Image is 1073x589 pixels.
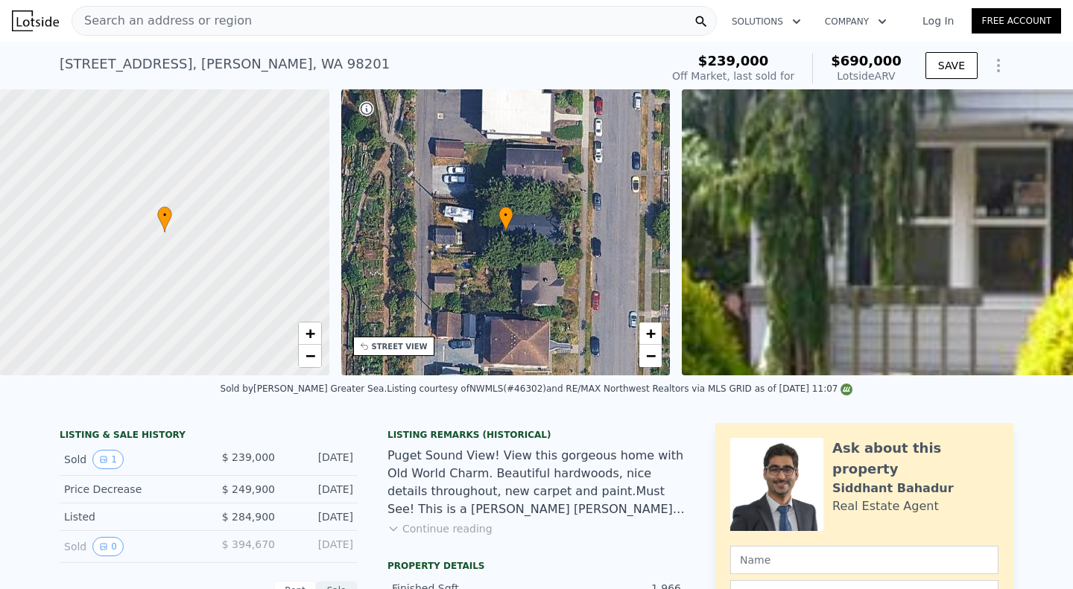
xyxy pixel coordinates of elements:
div: [DATE] [287,482,353,497]
button: Company [813,8,899,35]
div: [DATE] [287,509,353,524]
div: Sold by [PERSON_NAME] Greater Sea . [221,383,387,394]
a: Free Account [972,8,1061,34]
div: Sold [64,450,197,469]
a: Zoom in [639,322,662,345]
button: View historical data [92,537,124,556]
a: Zoom in [299,322,321,345]
div: [DATE] [287,537,353,556]
img: Lotside [12,10,59,31]
div: Puget Sound View! View this gorgeous home with Old World Charm. Beautiful hardwoods, nice details... [387,447,686,518]
button: SAVE [925,52,978,79]
div: Siddhant Bahadur [832,480,954,497]
a: Zoom out [299,345,321,367]
button: Solutions [720,8,813,35]
div: Listing Remarks (Historical) [387,429,686,441]
span: $239,000 [698,53,769,69]
div: STREET VIEW [372,341,428,352]
div: Price Decrease [64,482,197,497]
span: $ 249,900 [222,483,275,495]
div: Real Estate Agent [832,497,939,515]
div: • [498,206,513,232]
div: Property details [387,560,686,572]
div: Sold [64,537,197,556]
span: + [646,324,656,343]
span: − [646,346,656,365]
div: Listing courtesy of NWMLS (#46302) and RE/MAX Northwest Realtors via MLS GRID as of [DATE] 11:07 [387,383,852,394]
span: Search an address or region [72,12,252,30]
span: $ 394,670 [222,538,275,550]
div: LISTING & SALE HISTORY [60,429,358,444]
button: Show Options [984,51,1013,80]
span: + [305,324,314,343]
div: Listed [64,509,197,524]
span: $690,000 [831,53,902,69]
div: [STREET_ADDRESS] , [PERSON_NAME] , WA 98201 [60,54,390,74]
button: View historical data [92,450,124,469]
input: Name [730,546,998,574]
a: Log In [905,13,972,28]
div: Off Market, last sold for [672,69,794,83]
span: − [305,346,314,365]
span: • [498,208,513,222]
a: Zoom out [639,345,662,367]
span: $ 239,000 [222,451,275,463]
div: Lotside ARV [831,69,902,83]
span: • [157,208,172,222]
img: NWMLS Logo [841,383,852,395]
div: [DATE] [287,450,353,469]
button: Continue reading [387,521,493,536]
div: • [157,206,172,232]
div: Ask about this property [832,438,998,480]
span: $ 284,900 [222,511,275,523]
